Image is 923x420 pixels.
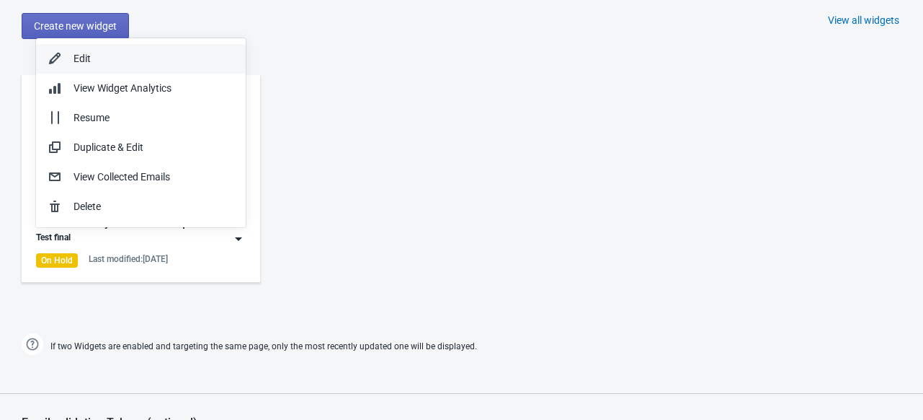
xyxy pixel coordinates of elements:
button: Resume [36,103,246,133]
div: Edit [73,51,234,66]
button: Create new widget [22,13,129,39]
span: View Widget Analytics [73,82,171,94]
div: On Hold [36,253,78,268]
button: View Widget Analytics [36,74,246,103]
div: Duplicate & Edit [73,140,234,155]
img: help.png [22,333,43,355]
button: Delete [36,192,246,222]
div: Last modified: [DATE] [89,253,168,265]
span: If two Widgets are enabled and targeting the same page, only the most recently updated one will b... [50,335,477,359]
div: View all widgets [828,13,899,27]
div: Resume [73,110,234,126]
div: View Collected Emails [73,170,234,185]
div: Test final [36,232,71,246]
button: Edit [36,44,246,74]
button: View Collected Emails [36,162,246,192]
button: Duplicate & Edit [36,133,246,162]
div: Delete [73,199,234,214]
img: dropdown.png [231,232,246,246]
span: Create new widget [34,20,117,32]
